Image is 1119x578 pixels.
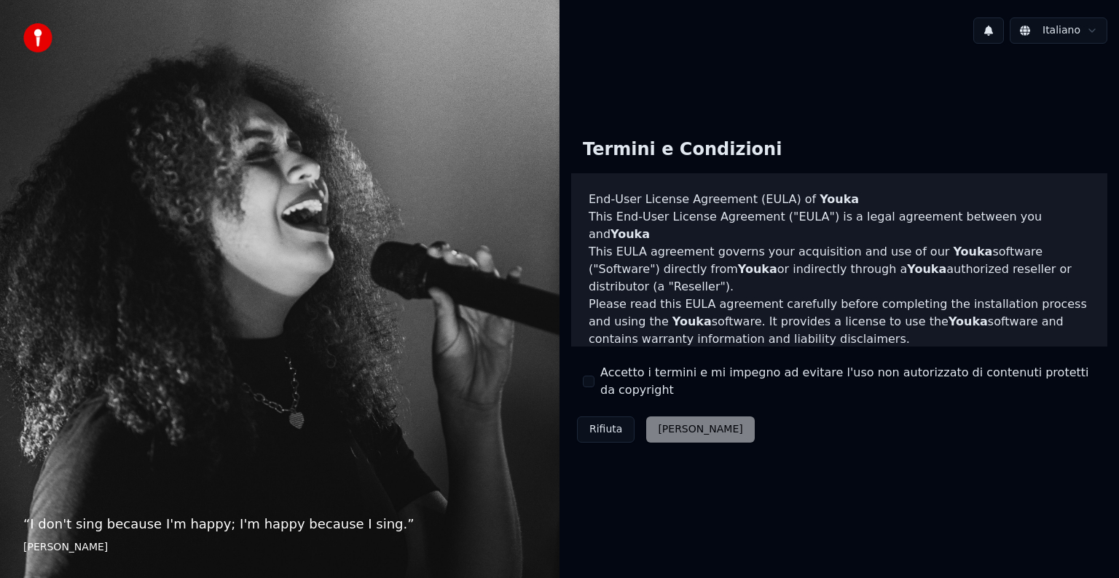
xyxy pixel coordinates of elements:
span: Youka [610,227,650,241]
p: “ I don't sing because I'm happy; I'm happy because I sing. ” [23,514,536,534]
span: Youka [949,314,988,328]
span: Youka [907,262,946,276]
p: This End-User License Agreement ("EULA") is a legal agreement between you and [589,208,1090,243]
div: Termini e Condizioni [571,127,793,173]
span: Youka [820,192,859,206]
span: Youka [953,245,992,258]
p: This EULA agreement governs your acquisition and use of our software ("Software") directly from o... [589,243,1090,296]
h3: End-User License Agreement (EULA) of [589,191,1090,208]
label: Accetto i termini e mi impegno ad evitare l'uso non autorizzato di contenuti protetti da copyright [600,364,1096,399]
img: youka [23,23,52,52]
button: Rifiuta [577,416,635,443]
footer: [PERSON_NAME] [23,540,536,555]
span: Youka [738,262,777,276]
span: Youka [672,314,712,328]
p: Please read this EULA agreement carefully before completing the installation process and using th... [589,296,1090,348]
